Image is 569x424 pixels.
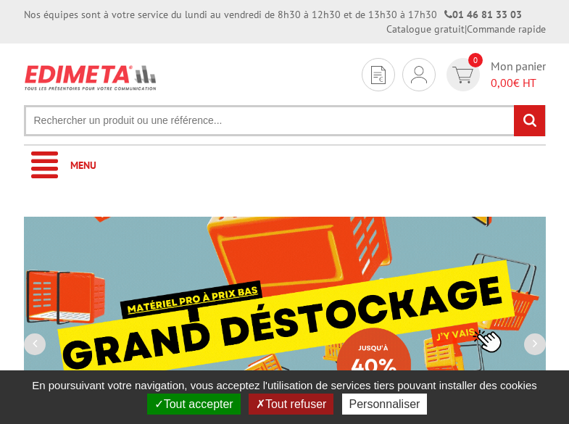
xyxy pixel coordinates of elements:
span: € HT [491,75,546,91]
div: | [386,22,546,36]
a: Menu [24,146,546,186]
a: Commande rapide [467,22,546,36]
input: Rechercher un produit ou une référence... [24,105,546,136]
span: En poursuivant votre navigation, vous acceptez l'utilisation de services tiers pouvant installer ... [25,379,544,391]
img: devis rapide [452,67,473,83]
button: Tout accepter [147,394,241,415]
img: Présentoir, panneau, stand - Edimeta - PLV, affichage, mobilier bureau, entreprise [24,58,158,97]
span: Mon panier [491,58,546,91]
strong: 01 46 81 33 03 [444,8,522,21]
img: devis rapide [371,66,386,84]
button: Personnaliser (fenêtre modale) [342,394,428,415]
a: devis rapide 0 Mon panier 0,00€ HT [443,58,546,91]
input: rechercher [514,105,545,136]
img: devis rapide [411,66,427,83]
span: Menu [70,159,96,172]
button: Tout refuser [249,394,333,415]
div: Nos équipes sont à votre service du lundi au vendredi de 8h30 à 12h30 et de 13h30 à 17h30 [24,7,522,22]
span: 0 [468,53,483,67]
a: Catalogue gratuit [386,22,465,36]
span: 0,00 [491,75,513,90]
